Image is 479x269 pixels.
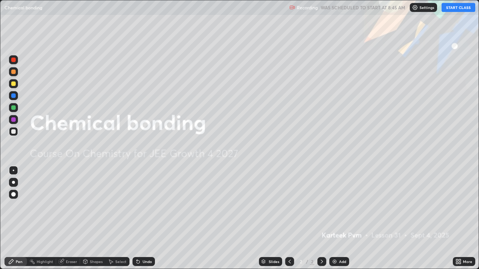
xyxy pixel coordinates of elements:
[321,4,405,11] h5: WAS SCHEDULED TO START AT 8:45 AM
[332,259,338,265] img: add-slide-button
[339,260,346,263] div: Add
[90,260,103,263] div: Shapes
[143,260,152,263] div: Undo
[269,260,279,263] div: Slides
[442,3,475,12] button: START CLASS
[66,260,77,263] div: Eraser
[115,260,126,263] div: Select
[37,260,53,263] div: Highlight
[463,260,472,263] div: More
[306,259,308,264] div: /
[412,4,418,10] img: class-settings-icons
[289,4,295,10] img: recording.375f2c34.svg
[16,260,22,263] div: Pen
[4,4,42,10] p: Chemical bonding
[310,258,314,265] div: 2
[297,5,318,10] p: Recording
[297,259,305,264] div: 2
[419,6,434,9] p: Settings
